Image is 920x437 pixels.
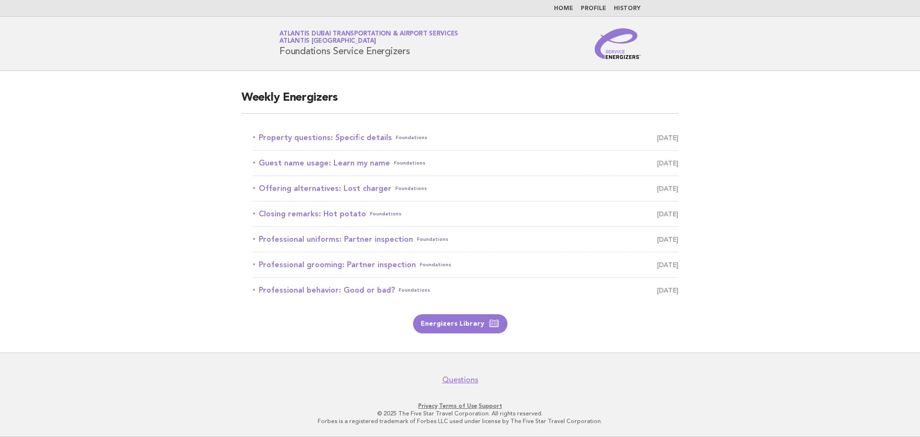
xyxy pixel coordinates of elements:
[253,233,678,246] a: Professional uniforms: Partner inspectionFoundations [DATE]
[554,6,573,12] a: Home
[279,31,458,44] a: Atlantis Dubai Transportation & Airport ServicesAtlantis [GEOGRAPHIC_DATA]
[394,156,425,170] span: Foundations
[253,283,678,297] a: Professional behavior: Good or bad?Foundations [DATE]
[253,156,678,170] a: Guest name usage: Learn my nameFoundations [DATE]
[657,233,678,246] span: [DATE]
[418,402,437,409] a: Privacy
[595,28,641,59] img: Service Energizers
[479,402,502,409] a: Support
[396,131,427,144] span: Foundations
[442,375,478,385] a: Questions
[370,207,402,221] span: Foundations
[657,156,678,170] span: [DATE]
[279,38,376,45] span: Atlantis [GEOGRAPHIC_DATA]
[395,182,427,195] span: Foundations
[614,6,641,12] a: History
[399,283,430,297] span: Foundations
[581,6,606,12] a: Profile
[657,131,678,144] span: [DATE]
[253,131,678,144] a: Property questions: Specific detailsFoundations [DATE]
[417,233,448,246] span: Foundations
[413,314,507,333] a: Energizers Library
[253,207,678,221] a: Closing remarks: Hot potatoFoundations [DATE]
[167,410,753,417] p: © 2025 The Five Star Travel Corporation. All rights reserved.
[167,417,753,425] p: Forbes is a registered trademark of Forbes LLC used under license by The Five Star Travel Corpora...
[657,283,678,297] span: [DATE]
[253,182,678,195] a: Offering alternatives: Lost chargerFoundations [DATE]
[439,402,477,409] a: Terms of Use
[279,31,458,56] h1: Foundations Service Energizers
[241,90,678,114] h2: Weekly Energizers
[657,258,678,272] span: [DATE]
[253,258,678,272] a: Professional grooming: Partner inspectionFoundations [DATE]
[657,207,678,221] span: [DATE]
[167,402,753,410] p: · ·
[657,182,678,195] span: [DATE]
[420,258,451,272] span: Foundations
